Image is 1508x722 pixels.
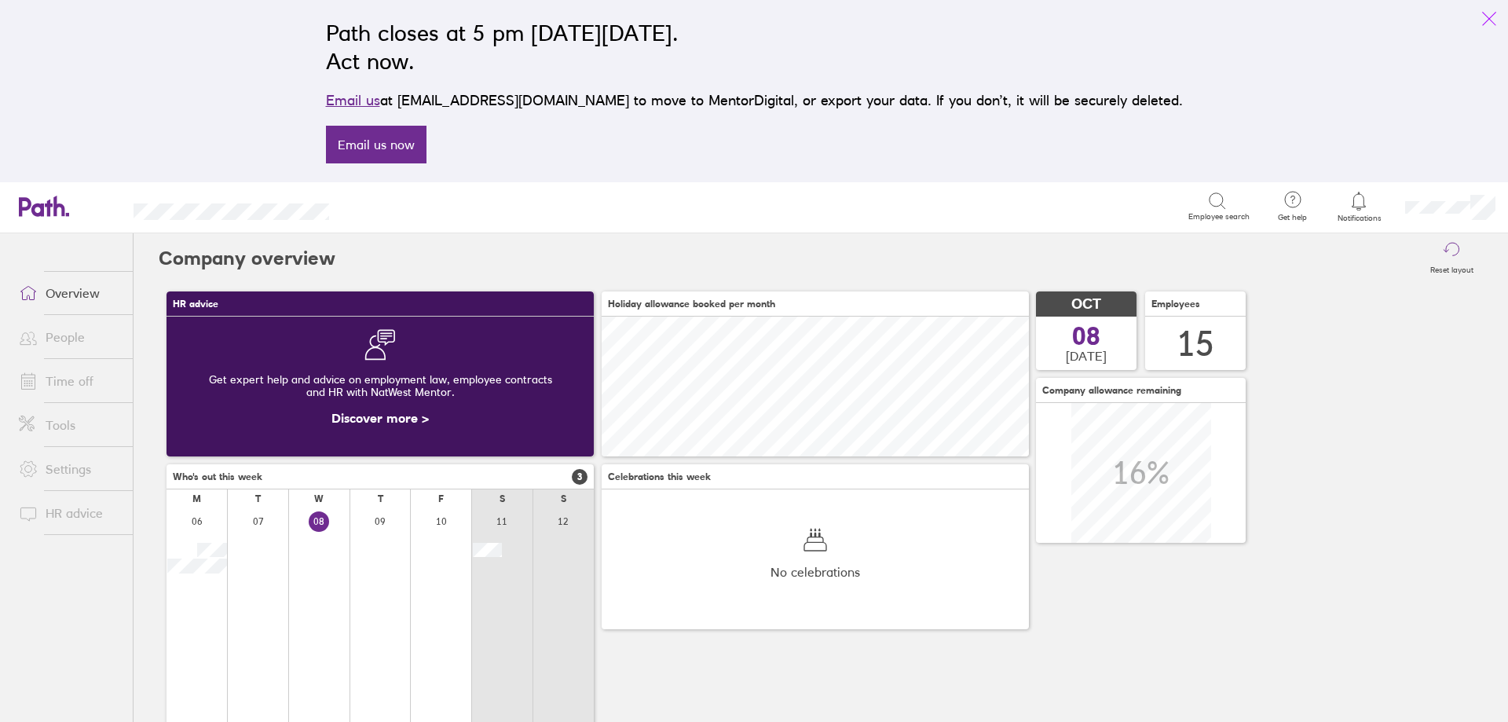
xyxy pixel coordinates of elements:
[1042,385,1181,396] span: Company allowance remaining
[1177,324,1214,364] div: 15
[6,497,133,529] a: HR advice
[1334,190,1385,223] a: Notifications
[608,471,711,482] span: Celebrations this week
[1334,214,1385,223] span: Notifications
[326,126,426,163] a: Email us now
[326,90,1183,112] p: at [EMAIL_ADDRESS][DOMAIN_NAME] to move to MentorDigital, or export your data. If you don’t, it w...
[179,361,581,411] div: Get expert help and advice on employment law, employee contracts and HR with NatWest Mentor.
[6,321,133,353] a: People
[608,299,775,310] span: Holiday allowance booked per month
[255,493,261,504] div: T
[572,469,587,485] span: 3
[372,199,412,213] div: Search
[1421,261,1483,275] label: Reset layout
[6,409,133,441] a: Tools
[1071,296,1101,313] span: OCT
[6,453,133,485] a: Settings
[1421,233,1483,284] button: Reset layout
[1188,212,1250,222] span: Employee search
[173,471,262,482] span: Who's out this week
[1066,349,1107,363] span: [DATE]
[500,493,505,504] div: S
[192,493,201,504] div: M
[314,493,324,504] div: W
[770,565,860,579] span: No celebrations
[438,493,444,504] div: F
[326,92,380,108] a: Email us
[331,410,429,426] a: Discover more >
[1151,299,1200,310] span: Employees
[6,365,133,397] a: Time off
[173,299,218,310] span: HR advice
[6,277,133,309] a: Overview
[561,493,566,504] div: S
[1072,324,1100,349] span: 08
[1267,213,1318,222] span: Get help
[378,493,383,504] div: T
[159,233,335,284] h2: Company overview
[326,19,1183,75] h2: Path closes at 5 pm [DATE][DATE]. Act now.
